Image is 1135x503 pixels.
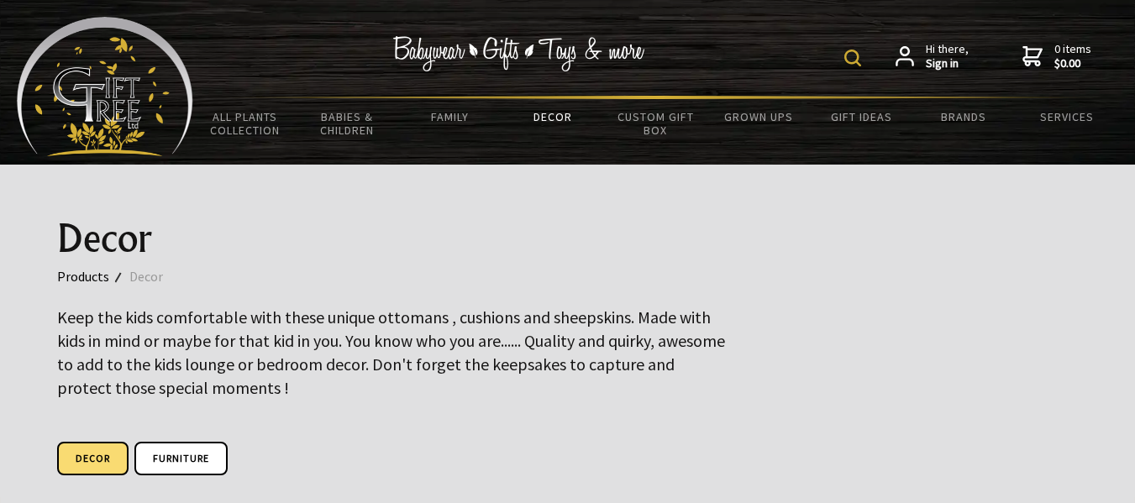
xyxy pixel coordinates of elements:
a: Hi there,Sign in [896,42,969,71]
img: Babyware - Gifts - Toys and more... [17,17,193,156]
img: product search [844,50,861,66]
a: Decor [57,442,129,475]
strong: $0.00 [1054,56,1091,71]
a: All Plants Collection [193,99,296,148]
a: Grown Ups [707,99,810,134]
h1: Decor [57,218,1079,259]
a: Services [1016,99,1118,134]
a: Products [57,265,129,287]
a: 0 items$0.00 [1022,42,1091,71]
a: Furniture [134,442,228,475]
a: Custom Gift Box [604,99,707,148]
big: Keep the kids comfortable with these unique ottomans , cushions and sheepskins. Made with kids in... [57,307,725,398]
img: Babywear - Gifts - Toys & more [393,36,645,71]
span: Hi there, [926,42,969,71]
span: 0 items [1054,41,1091,71]
a: Gift Ideas [810,99,912,134]
a: Brands [912,99,1015,134]
a: Decor [129,265,183,287]
a: Decor [502,99,604,134]
strong: Sign in [926,56,969,71]
a: Babies & Children [296,99,398,148]
a: Family [399,99,502,134]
